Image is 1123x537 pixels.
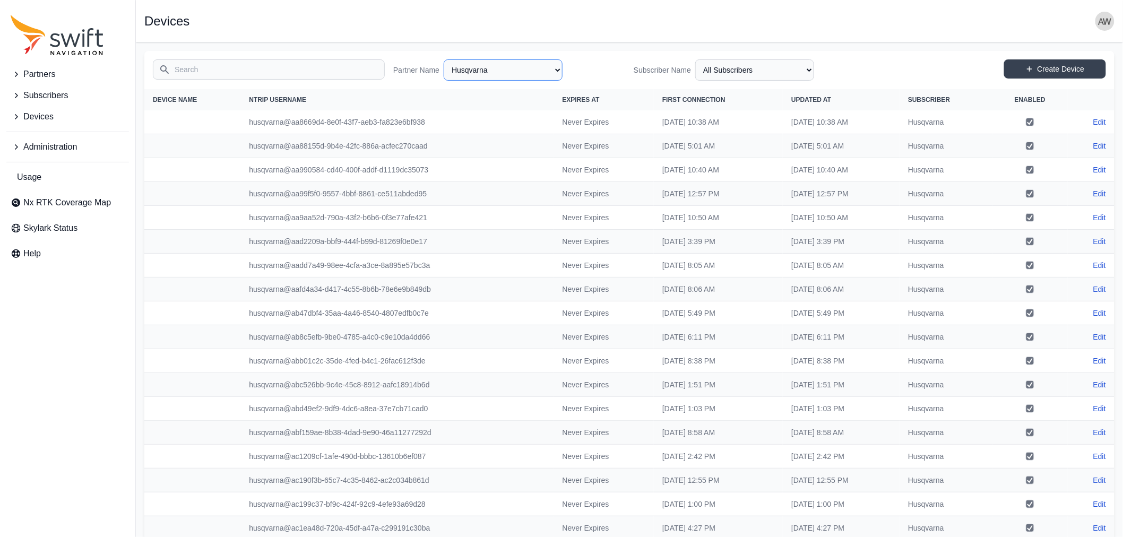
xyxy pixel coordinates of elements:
[783,230,900,254] td: [DATE] 3:39 PM
[654,254,783,278] td: [DATE] 8:05 AM
[554,325,654,349] td: Never Expires
[554,349,654,373] td: Never Expires
[900,492,992,516] td: Husqvarna
[554,397,654,421] td: Never Expires
[240,373,554,397] td: husqvarna@abc526bb-9c4e-45c8-8912-aafc18914b6d
[554,206,654,230] td: Never Expires
[900,182,992,206] td: Husqvarna
[23,222,77,235] span: Skylark Status
[900,110,992,134] td: Husqvarna
[240,349,554,373] td: husqvarna@abb01c2c-35de-4fed-b4c1-26fac612f3de
[1093,236,1106,247] a: Edit
[240,206,554,230] td: husqvarna@aa9aa52d-790a-43f2-b6b6-0f3e77afe421
[783,158,900,182] td: [DATE] 10:40 AM
[654,206,783,230] td: [DATE] 10:50 AM
[662,96,725,103] span: First Connection
[6,136,129,158] button: Administration
[1093,403,1106,414] a: Edit
[900,230,992,254] td: Husqvarna
[23,247,41,260] span: Help
[1093,260,1106,271] a: Edit
[654,325,783,349] td: [DATE] 6:11 PM
[654,301,783,325] td: [DATE] 5:49 PM
[1093,308,1106,318] a: Edit
[900,325,992,349] td: Husqvarna
[554,469,654,492] td: Never Expires
[17,171,41,184] span: Usage
[554,254,654,278] td: Never Expires
[783,254,900,278] td: [DATE] 8:05 AM
[900,397,992,421] td: Husqvarna
[240,325,554,349] td: husqvarna@ab8c5efb-9be0-4785-a4c0-c9e10da4dd66
[783,469,900,492] td: [DATE] 12:55 PM
[654,397,783,421] td: [DATE] 1:03 PM
[654,445,783,469] td: [DATE] 2:42 PM
[654,182,783,206] td: [DATE] 12:57 PM
[23,196,111,209] span: Nx RTK Coverage Map
[554,445,654,469] td: Never Expires
[444,59,563,81] select: Partner Name
[554,230,654,254] td: Never Expires
[1093,523,1106,533] a: Edit
[240,230,554,254] td: husqvarna@aad2209a-bbf9-444f-b99d-81269f0e0e17
[900,278,992,301] td: Husqvarna
[654,278,783,301] td: [DATE] 8:06 AM
[1095,12,1115,31] img: user photo
[654,373,783,397] td: [DATE] 1:51 PM
[900,421,992,445] td: Husqvarna
[240,278,554,301] td: husqvarna@aafd4a34-d417-4c55-8b6b-78e6e9b849db
[240,182,554,206] td: husqvarna@aa99f5f0-9557-4bbf-8861-ce511abded95
[654,134,783,158] td: [DATE] 5:01 AM
[144,89,240,110] th: Device Name
[240,254,554,278] td: husqvarna@aadd7a49-98ee-4cfa-a3ce-8a895e57bc3a
[791,96,831,103] span: Updated At
[654,421,783,445] td: [DATE] 8:58 AM
[1093,451,1106,462] a: Edit
[23,89,68,102] span: Subscribers
[23,68,55,81] span: Partners
[1093,379,1106,390] a: Edit
[554,182,654,206] td: Never Expires
[900,206,992,230] td: Husqvarna
[554,134,654,158] td: Never Expires
[6,106,129,127] button: Devices
[900,373,992,397] td: Husqvarna
[240,397,554,421] td: husqvarna@abd49ef2-9df9-4dc6-a8ea-37e7cb71cad0
[240,445,554,469] td: husqvarna@ac1209cf-1afe-490d-bbbc-13610b6ef087
[554,110,654,134] td: Never Expires
[1093,141,1106,151] a: Edit
[393,65,439,75] label: Partner Name
[144,15,189,28] h1: Devices
[783,492,900,516] td: [DATE] 1:00 PM
[1093,284,1106,295] a: Edit
[240,492,554,516] td: husqvarna@ac199c37-bf9c-424f-92c9-4efe93a69d28
[554,301,654,325] td: Never Expires
[654,349,783,373] td: [DATE] 8:38 PM
[1093,356,1106,366] a: Edit
[240,134,554,158] td: husqvarna@aa88155d-9b4e-42fc-886a-acfec270caad
[1093,427,1106,438] a: Edit
[654,492,783,516] td: [DATE] 1:00 PM
[6,243,129,264] a: Help
[695,59,814,81] select: Subscriber
[240,301,554,325] td: husqvarna@ab47dbf4-35aa-4a46-8540-4807edfb0c7e
[654,158,783,182] td: [DATE] 10:40 AM
[783,301,900,325] td: [DATE] 5:49 PM
[783,349,900,373] td: [DATE] 8:38 PM
[6,218,129,239] a: Skylark Status
[634,65,691,75] label: Subscriber Name
[783,325,900,349] td: [DATE] 6:11 PM
[554,158,654,182] td: Never Expires
[1093,475,1106,486] a: Edit
[900,469,992,492] td: Husqvarna
[554,492,654,516] td: Never Expires
[783,421,900,445] td: [DATE] 8:58 AM
[654,230,783,254] td: [DATE] 3:39 PM
[6,64,129,85] button: Partners
[240,110,554,134] td: husqvarna@aa8669d4-8e0f-43f7-aeb3-fa823e6bf938
[783,278,900,301] td: [DATE] 8:06 AM
[900,445,992,469] td: Husqvarna
[153,59,385,80] input: Search
[783,110,900,134] td: [DATE] 10:38 AM
[900,134,992,158] td: Husqvarna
